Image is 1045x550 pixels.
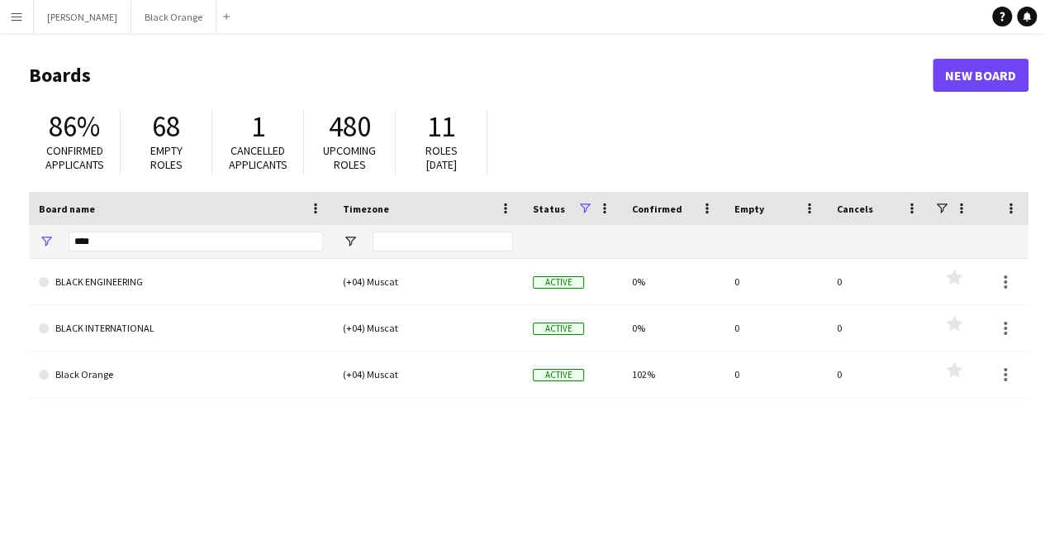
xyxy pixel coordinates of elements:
[29,63,933,88] h1: Boards
[39,234,54,249] button: Open Filter Menu
[533,369,584,381] span: Active
[343,203,389,215] span: Timezone
[39,352,323,398] a: Black Orange
[323,143,376,172] span: Upcoming roles
[69,232,323,251] input: Board name Filter Input
[229,143,287,172] span: Cancelled applicants
[622,259,724,304] div: 0%
[827,259,929,304] div: 0
[622,352,724,397] div: 102%
[333,352,523,397] div: (+04) Muscat
[39,203,95,215] span: Board name
[425,143,458,172] span: Roles [DATE]
[251,108,265,145] span: 1
[724,259,827,304] div: 0
[152,108,180,145] span: 68
[837,203,873,215] span: Cancels
[734,203,764,215] span: Empty
[533,276,584,289] span: Active
[373,232,513,251] input: Timezone Filter Input
[622,305,724,351] div: 0%
[533,323,584,335] span: Active
[533,203,565,215] span: Status
[333,259,523,304] div: (+04) Muscat
[343,234,358,249] button: Open Filter Menu
[329,108,371,145] span: 480
[333,305,523,351] div: (+04) Muscat
[827,352,929,397] div: 0
[427,108,455,145] span: 11
[150,143,183,172] span: Empty roles
[34,1,131,33] button: [PERSON_NAME]
[131,1,216,33] button: Black Orange
[827,305,929,351] div: 0
[39,305,323,352] a: BLACK INTERNATIONAL
[45,143,104,172] span: Confirmed applicants
[724,352,827,397] div: 0
[49,108,100,145] span: 86%
[933,59,1028,92] a: New Board
[632,203,682,215] span: Confirmed
[724,305,827,351] div: 0
[39,259,323,305] a: BLACK ENGINEERING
